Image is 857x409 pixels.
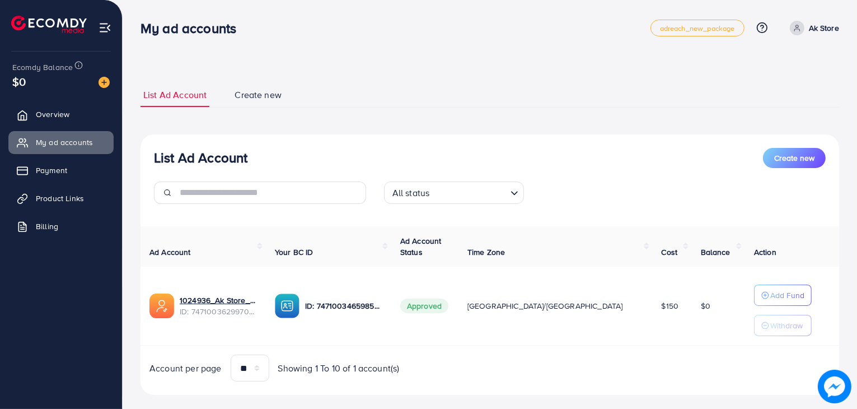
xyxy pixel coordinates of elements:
img: logo [11,16,87,33]
span: Account per page [149,362,222,375]
span: [GEOGRAPHIC_DATA]/[GEOGRAPHIC_DATA] [467,300,623,312]
a: My ad accounts [8,131,114,154]
span: Payment [36,165,67,176]
button: Create new [763,148,826,168]
span: Balance [701,247,730,258]
span: Ad Account [149,247,191,258]
span: Create new [774,152,814,164]
span: List Ad Account [143,89,207,101]
span: Approved [400,299,448,313]
span: Overview [36,109,69,120]
span: Time Zone [467,247,505,258]
p: Add Fund [770,289,804,302]
span: Action [754,247,776,258]
span: $0 [12,73,26,90]
img: image [818,370,851,403]
a: 1024936_Ak Store_1739478585720 [180,295,257,306]
span: ID: 7471003629970210817 [180,306,257,317]
a: Overview [8,103,114,126]
img: menu [99,21,111,34]
span: Ecomdy Balance [12,62,73,73]
span: $0 [701,300,710,312]
span: Cost [662,247,678,258]
h3: My ad accounts [141,20,245,36]
span: Create new [235,89,282,101]
span: $150 [662,300,679,312]
span: My ad accounts [36,137,93,148]
span: adreach_new_package [660,25,735,32]
h3: List Ad Account [154,150,247,166]
p: Withdraw [770,319,803,332]
p: ID: 7471003465985064977 [305,299,382,313]
img: ic-ads-acc.e4c84228.svg [149,294,174,318]
img: ic-ba-acc.ded83a64.svg [275,294,299,318]
span: Ad Account Status [400,235,442,258]
div: <span class='underline'>1024936_Ak Store_1739478585720</span></br>7471003629970210817 [180,295,257,318]
a: adreach_new_package [650,20,744,36]
a: Billing [8,215,114,238]
span: Your BC ID [275,247,313,258]
a: Ak Store [785,21,839,35]
a: Product Links [8,187,114,210]
button: Withdraw [754,315,812,336]
a: Payment [8,159,114,182]
input: Search for option [433,183,505,201]
span: Product Links [36,193,84,204]
p: Ak Store [809,21,839,35]
span: All status [390,185,432,201]
img: image [99,77,110,88]
div: Search for option [384,182,524,204]
button: Add Fund [754,285,812,306]
span: Billing [36,221,58,232]
span: Showing 1 To 10 of 1 account(s) [278,362,400,375]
